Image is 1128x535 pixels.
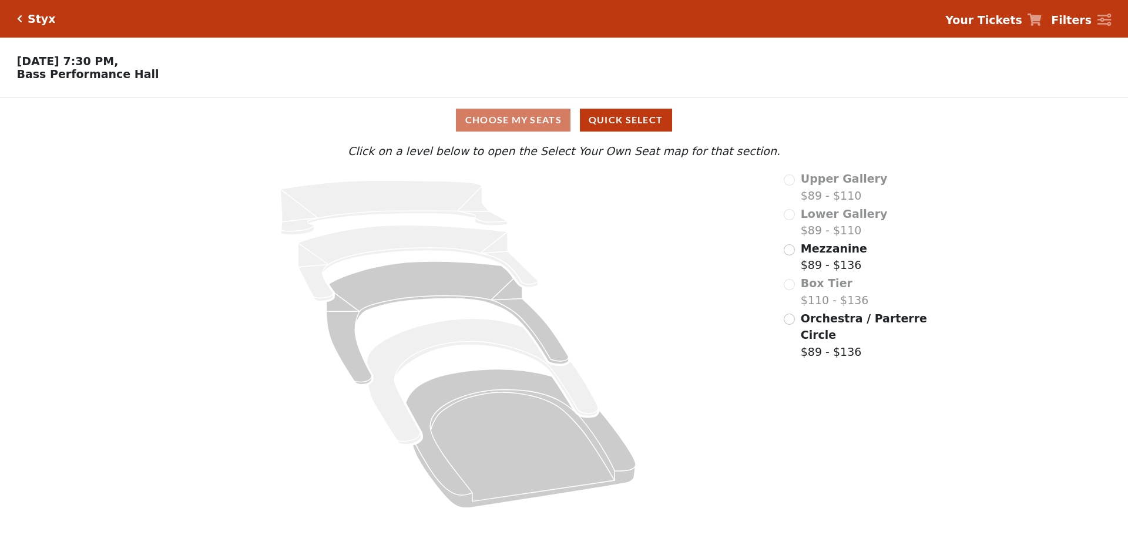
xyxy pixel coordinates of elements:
[580,109,672,132] button: Quick Select
[801,242,867,255] span: Mezzanine
[298,225,539,301] path: Lower Gallery - Seats Available: 0
[1051,12,1111,29] a: Filters
[149,143,979,160] p: Click on a level below to open the Select Your Own Seat map for that section.
[280,180,508,235] path: Upper Gallery - Seats Available: 0
[17,15,22,23] a: Click here to go back to filters
[801,312,927,342] span: Orchestra / Parterre Circle
[801,170,888,204] label: $89 - $110
[945,12,1042,29] a: Your Tickets
[801,172,888,185] span: Upper Gallery
[945,14,1022,26] strong: Your Tickets
[801,207,888,220] span: Lower Gallery
[801,206,888,239] label: $89 - $110
[801,240,867,274] label: $89 - $136
[801,275,869,308] label: $110 - $136
[801,310,929,361] label: $89 - $136
[801,277,852,290] span: Box Tier
[406,369,636,508] path: Orchestra / Parterre Circle - Seats Available: 39
[1051,14,1092,26] strong: Filters
[28,12,55,26] h5: Styx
